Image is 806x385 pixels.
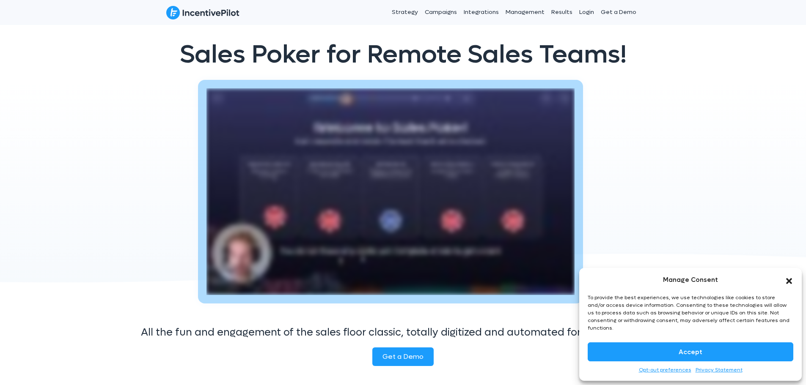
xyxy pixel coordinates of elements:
[372,347,434,366] a: Get a Demo
[166,5,239,20] img: IncentivePilot
[639,366,691,374] a: Opt-out preferences
[696,366,743,374] a: Privacy Statement
[330,2,640,23] nav: Header Menu
[180,38,627,71] span: Sales Poker for Remote Sales Teams!
[548,2,576,23] a: Results
[785,276,793,284] div: Close dialog
[663,274,718,285] div: Manage Consent
[588,294,792,332] div: To provide the best experiences, we use technologies like cookies to store and/or access device i...
[141,325,666,341] p: All the fun and engagement of the sales floor classic, totally digitized and automated for remote...
[460,2,502,23] a: Integrations
[597,2,640,23] a: Get a Demo
[588,342,793,361] button: Accept
[576,2,597,23] a: Login
[388,2,421,23] a: Strategy
[421,2,460,23] a: Campaigns
[502,2,548,23] a: Management
[382,352,424,361] span: Get a Demo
